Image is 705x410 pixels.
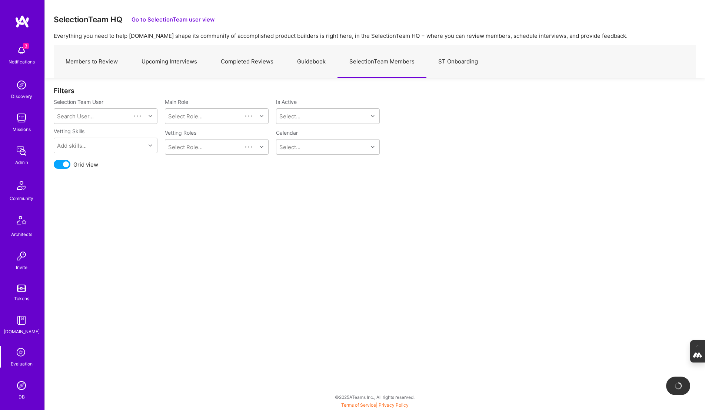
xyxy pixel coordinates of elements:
[54,32,696,40] p: Everything you need to help [DOMAIN_NAME] shape its community of accomplished product builders is...
[149,114,152,118] i: icon Chevron
[285,46,337,78] a: Guidebook
[149,144,152,147] i: icon Chevron
[54,15,122,24] h3: SelectionTeam HQ
[276,129,298,136] label: Calendar
[276,98,297,105] label: Is Active
[674,381,683,390] img: loading
[16,263,27,271] div: Invite
[14,249,29,263] img: Invite
[19,393,25,401] div: DB
[11,360,33,368] div: Evaluation
[54,98,157,105] label: Selection Team User
[11,92,32,100] div: Discovery
[379,402,409,408] a: Privacy Policy
[10,194,33,202] div: Community
[130,46,209,78] a: Upcoming Interviews
[57,112,94,120] div: Search User...
[14,144,29,158] img: admin teamwork
[23,43,29,49] span: 3
[426,46,490,78] a: ST Onboarding
[73,161,98,168] span: Grid view
[9,58,35,66] div: Notifications
[14,111,29,125] img: teamwork
[4,328,40,335] div: [DOMAIN_NAME]
[54,46,130,78] a: Members to Review
[165,129,269,136] label: Vetting Roles
[371,145,375,149] i: icon Chevron
[54,128,84,135] label: Vetting Skills
[15,158,28,166] div: Admin
[14,313,29,328] img: guide book
[57,142,87,150] div: Add skills...
[341,402,376,408] a: Terms of Service
[44,388,705,406] div: © 2025 ATeams Inc., All rights reserved.
[15,15,30,28] img: logo
[13,213,30,230] img: Architects
[54,87,696,95] div: Filters
[132,16,215,23] button: Go to SelectionTeam user view
[279,143,300,151] div: Select...
[279,112,300,120] div: Select...
[337,46,426,78] a: SelectionTeam Members
[14,378,29,393] img: Admin Search
[260,114,263,118] i: icon Chevron
[14,43,29,58] img: bell
[11,230,32,238] div: Architects
[14,346,29,360] i: icon SelectionTeam
[14,295,29,302] div: Tokens
[260,145,263,149] i: icon Chevron
[341,402,409,408] span: |
[168,143,203,151] div: Select Role...
[17,285,26,292] img: tokens
[13,177,30,194] img: Community
[168,112,203,120] div: Select Role...
[14,78,29,92] img: discovery
[371,114,375,118] i: icon Chevron
[13,125,31,133] div: Missions
[165,98,269,105] label: Main Role
[209,46,285,78] a: Completed Reviews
